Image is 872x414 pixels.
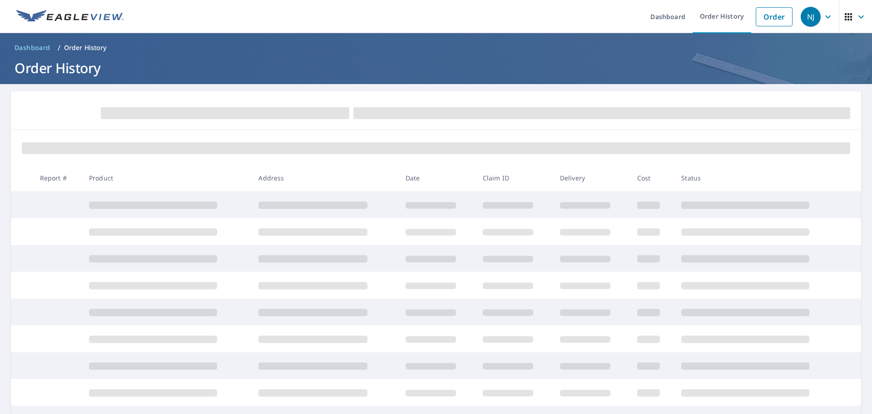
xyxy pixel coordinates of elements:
[64,43,107,52] p: Order History
[33,165,82,191] th: Report #
[476,165,553,191] th: Claim ID
[398,165,476,191] th: Date
[16,10,124,24] img: EV Logo
[82,165,251,191] th: Product
[251,165,398,191] th: Address
[756,7,793,26] a: Order
[11,40,54,55] a: Dashboard
[15,43,50,52] span: Dashboard
[58,42,60,53] li: /
[553,165,630,191] th: Delivery
[801,7,821,27] div: NJ
[11,40,861,55] nav: breadcrumb
[630,165,674,191] th: Cost
[11,59,861,77] h1: Order History
[674,165,844,191] th: Status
